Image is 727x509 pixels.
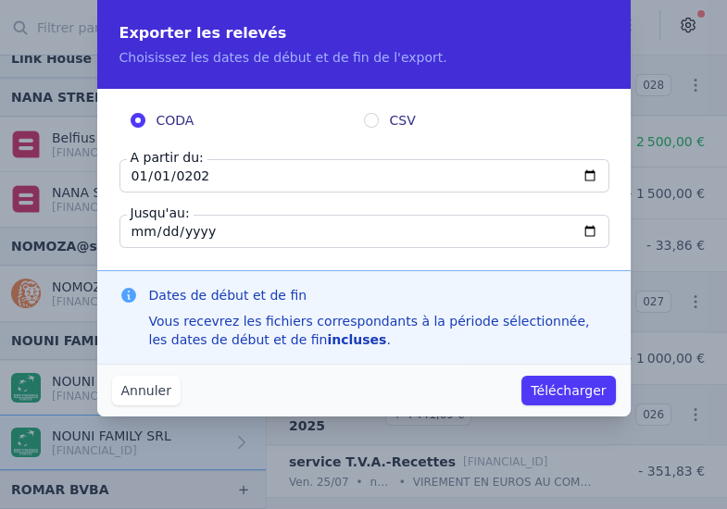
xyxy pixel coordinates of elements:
[390,111,416,130] span: CSV
[119,22,608,44] h2: Exporter les relevés
[127,148,207,167] label: A partir du:
[521,376,615,405] button: Télécharger
[327,332,386,347] strong: incluses
[119,48,608,67] p: Choisissez les dates de début et de fin de l'export.
[364,113,379,128] input: CSV
[364,111,597,130] label: CSV
[157,111,194,130] span: CODA
[127,204,194,222] label: Jusqu'au:
[149,286,608,304] h3: Dates de début et de fin
[131,113,145,128] input: CODA
[112,376,181,405] button: Annuler
[149,312,608,349] div: Vous recevrez les fichiers correspondants à la période sélectionnée, les dates de début et de fin .
[131,111,364,130] label: CODA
